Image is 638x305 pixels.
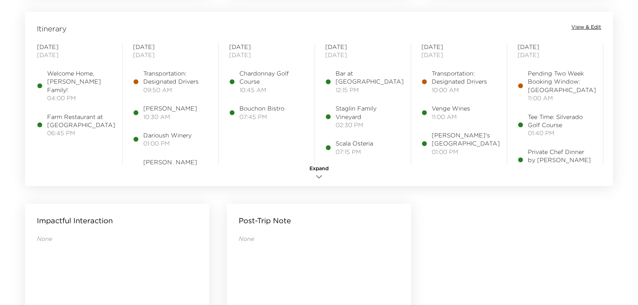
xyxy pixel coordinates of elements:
p: None [239,235,399,243]
span: [DATE] [518,51,593,59]
span: [DATE] [133,43,208,51]
span: Staglin Family Vineyard [336,104,400,121]
span: Transportation: Designated Drivers [432,69,497,86]
p: Post-Trip Note [239,215,291,226]
span: 06:30 PM [528,164,593,172]
span: 10:45 AM [239,86,304,94]
span: 07:45 PM [239,113,284,121]
button: Expand [301,165,337,182]
span: Private Chef Dinner by [PERSON_NAME] [528,148,593,164]
span: Farm Restaurant at [GEOGRAPHIC_DATA] [47,113,115,129]
span: Pending Two Week Booking Window: [GEOGRAPHIC_DATA] [528,69,596,94]
span: [DATE] [325,43,400,51]
span: Transportation: Designated Drivers [143,69,208,86]
span: [PERSON_NAME]'s [GEOGRAPHIC_DATA] [432,131,500,148]
span: Venge Wines [432,104,470,112]
span: [DATE] [518,43,593,51]
span: Scala Osteria [336,139,373,147]
span: 11:00 AM [528,94,596,102]
span: [PERSON_NAME] [143,104,197,112]
span: 06:45 PM [47,129,115,137]
p: None [37,235,197,243]
span: [DATE] [325,51,400,59]
span: 12:15 PM [336,86,404,94]
span: 04:00 PM [47,94,112,102]
span: Bouchon Bistro [239,104,284,112]
span: 10:00 AM [432,86,497,94]
span: Bar at [GEOGRAPHIC_DATA] [336,69,404,86]
span: [DATE] [37,43,112,51]
span: [DATE] [421,51,497,59]
span: Darioush Winery [143,131,192,139]
span: 11:00 AM [432,113,470,121]
span: [PERSON_NAME] Chop House [143,158,208,175]
span: [DATE] [229,51,304,59]
button: View & Edit [571,24,601,31]
span: Tee Time: Silverado Golf Course [528,113,593,129]
span: 10:30 AM [143,113,197,121]
span: [DATE] [133,51,208,59]
span: [DATE] [421,43,497,51]
span: [DATE] [37,51,112,59]
span: 01:40 PM [528,129,593,137]
p: Impactful Interaction [37,215,113,226]
span: 09:50 AM [143,86,208,94]
span: 01:00 PM [143,139,192,147]
span: Chardonnay Golf Course [239,69,304,86]
span: 07:15 PM [336,148,373,156]
span: Welcome Home, [PERSON_NAME] Family! [47,69,112,94]
span: [DATE] [229,43,304,51]
span: 01:00 PM [432,148,500,156]
span: Expand [309,165,329,172]
span: 02:30 PM [336,121,400,129]
span: Itinerary [37,24,67,34]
